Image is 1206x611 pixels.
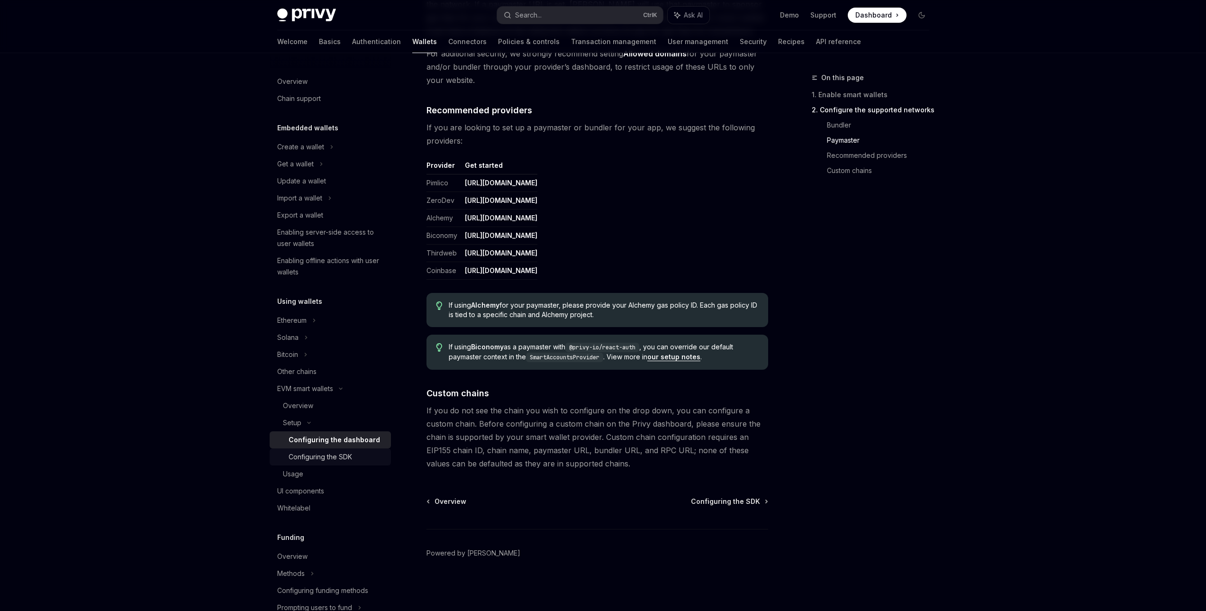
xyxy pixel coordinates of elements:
a: Update a wallet [270,173,391,190]
span: On this page [821,72,864,83]
div: Overview [283,400,313,411]
a: Recommended providers [827,148,937,163]
a: Custom chains [827,163,937,178]
a: Overview [427,497,466,506]
a: [URL][DOMAIN_NAME] [465,266,537,275]
span: Overview [435,497,466,506]
a: Enabling offline actions with user wallets [270,252,391,281]
a: [URL][DOMAIN_NAME] [465,231,537,240]
td: ZeroDev [426,192,461,210]
div: Search... [515,9,542,21]
div: Methods [277,568,305,579]
h5: Embedded wallets [277,122,338,134]
a: Basics [319,30,341,53]
a: [URL][DOMAIN_NAME] [465,179,537,187]
span: Ask AI [684,10,703,20]
strong: Allowed domains [623,49,687,58]
div: Configuring the dashboard [289,434,380,446]
a: User management [668,30,728,53]
img: dark logo [277,9,336,22]
svg: Tip [436,301,443,310]
a: Whitelabel [270,500,391,517]
span: Configuring the SDK [691,497,760,506]
div: Bitcoin [277,349,298,360]
div: Configuring the SDK [289,451,352,463]
a: [URL][DOMAIN_NAME] [465,214,537,222]
div: UI components [277,485,324,497]
code: SmartAccountsProvider [526,353,603,362]
td: Pimlico [426,174,461,192]
div: Update a wallet [277,175,326,187]
h5: Using wallets [277,296,322,307]
th: Get started [461,161,537,174]
button: Toggle dark mode [914,8,929,23]
a: Connectors [448,30,487,53]
span: If you do not see the chain you wish to configure on the drop down, you can configure a custom ch... [426,404,768,470]
div: Ethereum [277,315,307,326]
h5: Funding [277,532,304,543]
a: Support [810,10,836,20]
a: Overview [270,73,391,90]
a: Bundler [827,118,937,133]
div: Get a wallet [277,158,314,170]
a: Configuring funding methods [270,582,391,599]
div: Whitelabel [277,502,310,514]
a: 2. Configure the supported networks [812,102,937,118]
a: Overview [270,548,391,565]
a: Demo [780,10,799,20]
a: [URL][DOMAIN_NAME] [465,249,537,257]
td: Biconomy [426,227,461,245]
strong: Alchemy [471,301,499,309]
td: Alchemy [426,210,461,227]
th: Provider [426,161,461,174]
div: Enabling offline actions with user wallets [277,255,385,278]
div: Configuring funding methods [277,585,368,596]
a: Export a wallet [270,207,391,224]
span: Recommended providers [426,104,532,117]
a: Enabling server-side access to user wallets [270,224,391,252]
td: Coinbase [426,262,461,280]
span: If using for your paymaster, please provide your Alchemy gas policy ID. Each gas policy ID is tie... [449,301,758,319]
a: Configuring the dashboard [270,431,391,448]
div: Import a wallet [277,192,322,204]
a: UI components [270,483,391,500]
a: Wallets [412,30,437,53]
a: API reference [816,30,861,53]
div: EVM smart wallets [277,383,333,394]
span: If you are looking to set up a paymaster or bundler for your app, we suggest the following provid... [426,121,768,147]
strong: Biconomy [471,343,504,351]
a: [URL][DOMAIN_NAME] [465,196,537,205]
button: Ask AI [668,7,709,24]
a: Dashboard [848,8,907,23]
div: Other chains [277,366,317,377]
span: If using as a paymaster with , you can override our default paymaster context in the . View more ... [449,342,758,362]
div: Overview [277,551,308,562]
a: 1. Enable smart wallets [812,87,937,102]
div: Overview [277,76,308,87]
svg: Tip [436,343,443,352]
div: Solana [277,332,299,343]
a: our setup notes [647,353,700,361]
div: Usage [283,468,303,480]
a: Welcome [277,30,308,53]
button: Search...CtrlK [497,7,663,24]
a: Policies & controls [498,30,560,53]
div: Chain support [277,93,321,104]
span: Dashboard [855,10,892,20]
a: Usage [270,465,391,483]
div: Enabling server-side access to user wallets [277,227,385,249]
td: Thirdweb [426,245,461,262]
a: Paymaster [827,133,937,148]
span: Ctrl K [643,11,657,19]
code: @privy-io/react-auth [565,343,639,352]
a: Configuring the SDK [691,497,767,506]
a: Security [740,30,767,53]
a: Recipes [778,30,805,53]
span: Custom chains [426,387,489,400]
a: Transaction management [571,30,656,53]
a: Other chains [270,363,391,380]
a: Powered by [PERSON_NAME] [426,548,520,558]
div: Setup [283,417,301,429]
a: Authentication [352,30,401,53]
a: Chain support [270,90,391,107]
